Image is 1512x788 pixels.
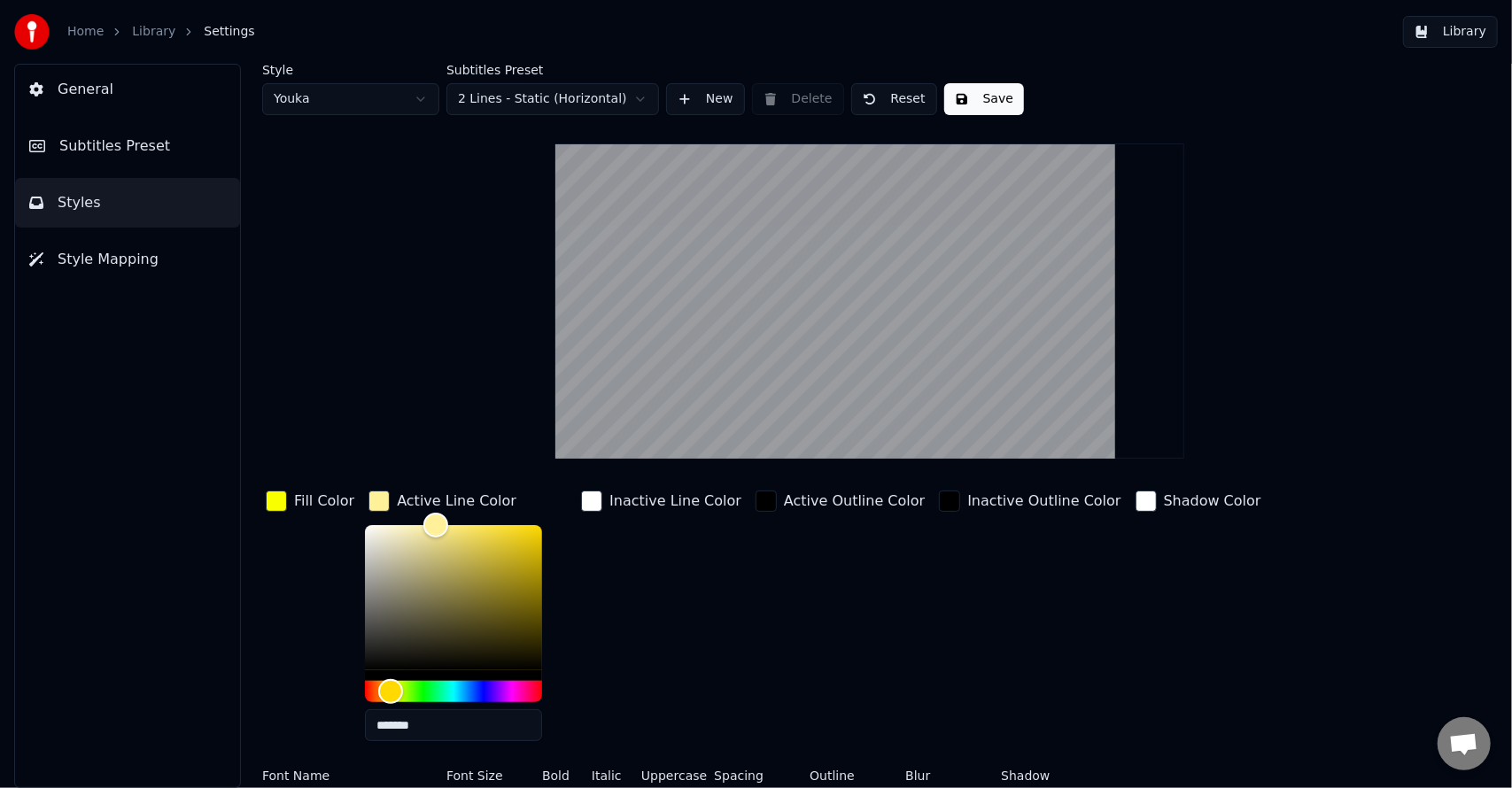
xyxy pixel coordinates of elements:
button: Inactive Line Color [578,487,745,515]
button: Reset [851,83,937,115]
span: Subtitles Preset [59,135,170,157]
button: Inactive Outline Color [935,487,1124,515]
span: Settings [204,23,254,41]
div: Hue [365,681,542,702]
button: Active Line Color [365,487,520,515]
button: Subtitles Preset [15,121,240,171]
label: Font Name [262,769,439,782]
label: Spacing [714,769,803,782]
a: Open chat [1438,717,1491,770]
img: youka [14,14,50,50]
span: Styles [58,192,101,213]
button: General [15,65,240,114]
div: Fill Color [294,491,354,512]
button: Shadow Color [1132,487,1265,515]
label: Outline [810,769,898,782]
div: Color [365,525,542,670]
div: Active Outline Color [784,491,925,512]
div: Inactive Outline Color [967,491,1120,512]
label: Bold [542,769,585,782]
label: Uppercase [641,769,707,782]
span: Style Mapping [58,249,159,270]
button: Library [1403,16,1498,48]
nav: breadcrumb [67,23,255,41]
button: Fill Color [262,487,358,515]
button: Save [944,83,1024,115]
div: Active Line Color [397,491,516,512]
label: Style [262,64,439,76]
a: Home [67,23,104,41]
label: Blur [905,769,994,782]
span: General [58,79,113,100]
div: Inactive Line Color [609,491,741,512]
label: Subtitles Preset [446,64,659,76]
button: Active Outline Color [752,487,928,515]
label: Italic [592,769,634,782]
label: Font Size [446,769,535,782]
a: Library [132,23,175,41]
label: Shadow [1001,769,1089,782]
button: Style Mapping [15,235,240,284]
button: New [666,83,745,115]
button: Styles [15,178,240,228]
div: Shadow Color [1164,491,1261,512]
